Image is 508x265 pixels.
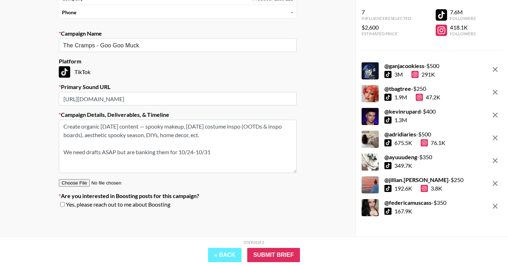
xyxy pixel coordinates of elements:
button: remove [488,154,502,168]
label: Are you interested in Boosting posts for this campaign? [59,192,297,199]
button: remove [488,199,502,213]
label: Campaign Name [59,30,297,37]
strong: @ ayuuudeng [384,154,417,160]
input: https://www.tiktok.com/music/Old-Town-Road-6683330941219244813 [59,92,297,105]
div: 675.5K [394,139,412,146]
div: 3.8K [421,185,442,192]
div: - $ 350 [384,199,446,206]
button: « Back [208,248,242,262]
div: - $ 500 [384,62,439,69]
div: 167.9K [394,208,412,215]
label: Campaign Details, Deliverables, & Timeline [59,111,297,118]
button: remove [488,62,502,77]
button: remove [488,176,502,191]
iframe: Drift Widget Chat Controller [472,229,499,256]
div: Influencers Selected [362,16,411,21]
div: 76.1K [421,139,445,146]
div: – [291,9,294,16]
div: 349.7K [394,162,412,169]
div: 291K [411,71,435,78]
div: - $ 350 [384,154,432,161]
img: TikTok [59,66,70,78]
strong: @ jillian.[PERSON_NAME] [384,176,449,183]
label: Platform [59,58,297,65]
div: 7.6M [450,9,476,16]
label: Primary Sound URL [59,83,297,90]
div: - $ 250 [384,176,463,183]
button: remove [488,131,502,145]
div: - $ 400 [384,108,436,115]
div: 7 [362,9,411,16]
div: Step 2 of 2 [244,240,264,245]
strong: @ adridiaries [384,131,416,137]
strong: @ tbagtree [384,85,411,92]
div: TikTok [59,66,297,78]
strong: @ federicamuscass [384,199,431,206]
div: 47.2K [416,94,440,101]
strong: @ kevinrupard [384,108,421,115]
div: 1.9M [394,94,407,101]
div: 1.3M [394,116,407,124]
input: Submit Brief [247,248,300,262]
strong: @ ganjacookiess [384,62,424,69]
div: Estimated Price [362,31,411,36]
div: 3M [394,71,403,78]
div: Followers [450,16,476,21]
button: remove [488,85,502,99]
div: Followers [450,31,476,36]
div: 418.1K [450,24,476,31]
input: Old Town Road - Lil Nas X + Billy Ray Cyrus [63,41,283,50]
strong: Phone [62,9,76,16]
div: 192.6K [394,185,412,192]
div: $2,600 [362,24,411,31]
div: - $ 500 [384,131,445,138]
button: remove [488,108,502,122]
span: Yes, please reach out to me about Boosting [66,201,170,208]
div: - $ 250 [384,85,440,92]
